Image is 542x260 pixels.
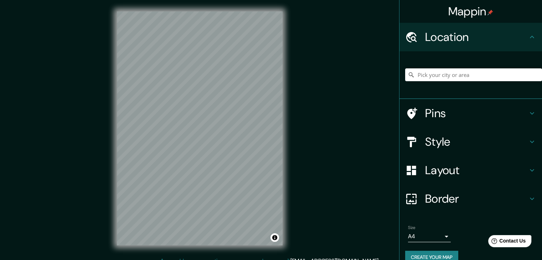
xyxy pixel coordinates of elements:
h4: Layout [425,163,528,177]
img: pin-icon.png [487,10,493,15]
div: Location [399,23,542,51]
canvas: Map [117,11,283,245]
input: Pick your city or area [405,68,542,81]
div: Layout [399,156,542,184]
div: Pins [399,99,542,128]
div: A4 [408,231,451,242]
h4: Location [425,30,528,44]
div: Border [399,184,542,213]
div: Style [399,128,542,156]
h4: Pins [425,106,528,120]
h4: Border [425,192,528,206]
h4: Mappin [448,4,494,19]
h4: Style [425,135,528,149]
label: Size [408,225,415,231]
iframe: Help widget launcher [479,232,534,252]
button: Toggle attribution [270,233,279,242]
